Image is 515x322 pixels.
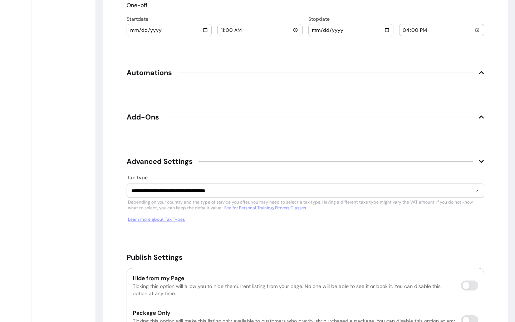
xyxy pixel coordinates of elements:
[127,156,193,166] span: Advanced Settings
[133,309,455,317] p: Package Only
[127,68,172,78] span: Automations
[127,112,159,122] span: Add-Ons
[127,174,151,181] label: Tax Type
[128,216,483,222] span: Learn more about Tax Types
[127,15,303,23] p: Start date
[471,185,482,196] button: Show suggestions
[131,187,460,194] input: Tax Type
[127,1,147,10] p: One-off
[128,199,483,211] p: Depending on your country and the type of service you offer, you may need to select a tax type. H...
[308,15,484,23] p: Stop date
[133,274,455,283] p: Hide from my Page
[133,283,455,297] p: Ticking this option will allow you to hide the current listing from your page. No one will be abl...
[127,252,484,262] h5: Publish Settings
[224,205,306,211] span: Fee for Personal Training/Fitness Classes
